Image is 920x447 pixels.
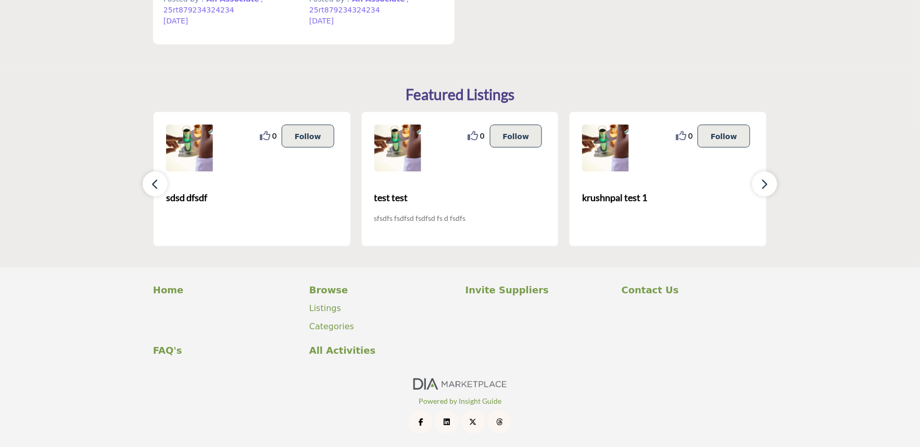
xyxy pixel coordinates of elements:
[490,125,543,147] button: Follow
[374,184,546,212] a: test test
[406,86,514,104] h2: Featured Listings
[309,343,455,357] a: All Activities
[413,378,507,390] img: No Site Logo
[166,191,338,205] span: sdsd dfsdf
[582,184,754,212] a: krushnpal test 1
[374,191,546,205] span: test test
[435,410,459,434] a: LinkedIn Link
[166,184,338,212] a: sdsd dfsdf
[487,410,511,434] a: Threads Link
[272,130,276,141] span: 0
[374,213,466,233] p: sfsdfs fsdfsd fsdfsd fs d fsdfs
[309,321,354,331] a: Categories
[503,130,530,142] p: Follow
[582,191,754,205] span: krushnpal test 1
[309,17,334,25] span: [DATE]
[698,125,750,147] button: Follow
[153,283,298,297] a: Home
[688,130,692,141] span: 0
[309,303,341,313] a: Listings
[166,125,213,171] img: sdsd dfsdf
[309,283,455,297] a: Browse
[295,130,321,142] p: Follow
[465,283,611,297] a: Invite Suppliers
[711,130,737,142] p: Follow
[622,283,767,297] a: Contact Us
[153,343,298,357] a: FAQ's
[582,125,629,171] img: krushnpal test 1
[163,17,188,25] span: [DATE]
[374,125,421,171] img: test test
[481,130,485,141] span: 0
[282,125,334,147] button: Follow
[461,410,485,434] a: Twitter Link
[409,410,433,434] a: Facebook Link
[419,396,501,405] a: Powered by Insight Guide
